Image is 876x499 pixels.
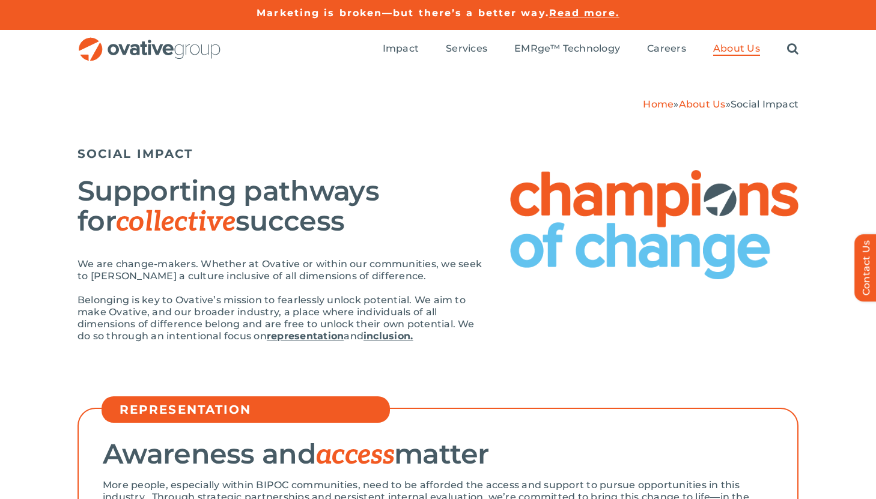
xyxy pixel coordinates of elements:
[647,43,686,56] a: Careers
[713,43,760,56] a: About Us
[731,98,798,110] span: Social Impact
[344,330,363,342] span: and
[316,438,394,472] span: access
[267,330,344,342] a: representation
[383,43,419,56] a: Impact
[257,7,549,19] a: Marketing is broken—but there’s a better way.
[643,98,674,110] a: Home
[78,36,222,47] a: OG_Full_horizontal_RGB
[510,170,798,279] img: Social Impact – Champions of Change Logo
[78,176,486,237] h2: Supporting pathways for success
[446,43,487,55] span: Services
[514,43,620,55] span: EMRge™ Technology
[713,43,760,55] span: About Us
[78,147,798,161] h5: SOCIAL IMPACT
[446,43,487,56] a: Services
[103,439,773,470] h2: Awareness and matter
[383,30,798,68] nav: Menu
[679,98,726,110] a: About Us
[116,205,236,239] span: collective
[549,7,619,19] a: Read more.
[647,43,686,55] span: Careers
[363,330,413,342] a: inclusion.
[514,43,620,56] a: EMRge™ Technology
[643,98,798,110] span: » »
[120,402,384,417] h5: REPRESENTATION
[78,258,486,282] p: We are change-makers. Whether at Ovative or within our communities, we seek to [PERSON_NAME] a cu...
[78,294,486,342] p: Belonging is key to Ovative’s mission to fearlessly unlock potential. We aim to make Ovative, and...
[383,43,419,55] span: Impact
[787,43,798,56] a: Search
